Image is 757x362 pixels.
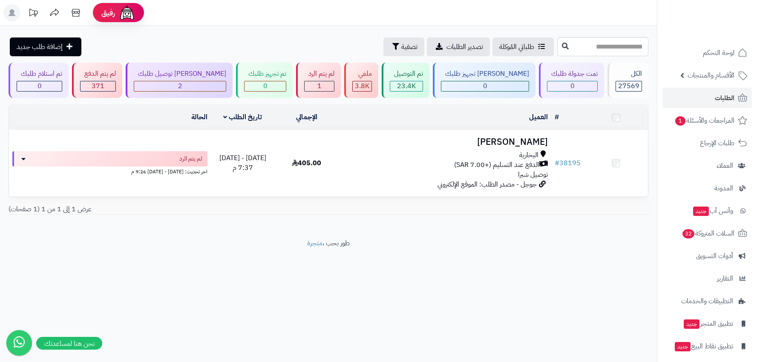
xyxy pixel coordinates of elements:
div: 23366 [390,81,423,91]
div: 0 [17,81,62,91]
div: 0 [441,81,529,91]
img: ai-face.png [118,4,135,21]
a: العميل [529,112,548,122]
span: السلات المتروكة [682,227,734,239]
span: 0 [37,81,42,91]
a: الحالة [191,112,207,122]
span: التطبيقات والخدمات [681,295,733,307]
a: ملغي 3.8K [343,63,380,98]
a: المدونة [662,178,752,198]
div: الكل [616,69,642,79]
span: جوجل - مصدر الطلب: الموقع الإلكتروني [438,179,537,190]
span: [DATE] - [DATE] 7:37 م [219,153,266,173]
a: الكل27569 [606,63,650,98]
span: تطبيق نقاط البيع [674,340,733,352]
span: طلبات الإرجاع [700,137,734,149]
a: طلباتي المُوكلة [492,37,554,56]
span: جديد [675,342,691,351]
span: تصدير الطلبات [446,42,483,52]
a: العملاء [662,155,752,176]
span: التقارير [717,273,733,284]
a: طلبات الإرجاع [662,133,752,153]
span: إضافة طلب جديد [17,42,63,52]
div: [PERSON_NAME] توصيل طلبك [134,69,226,79]
span: الأقسام والمنتجات [688,69,734,81]
a: تطبيق نقاط البيعجديد [662,336,752,356]
a: تمت جدولة طلبك 0 [537,63,606,98]
a: # [555,112,559,122]
div: 0 [547,81,597,91]
span: 32 [682,229,694,238]
span: تطبيق المتجر [683,318,733,330]
span: المراجعات والأسئلة [674,115,734,126]
div: 0 [245,81,286,91]
span: 1 [675,116,685,126]
a: تم التوصيل 23.4K [380,63,431,98]
a: أدوات التسويق [662,246,752,266]
a: [PERSON_NAME] تجهيز طلبك 0 [431,63,537,98]
a: التقارير [662,268,752,289]
a: لم يتم الدفع 371 [70,63,124,98]
div: لم يتم الدفع [80,69,116,79]
img: logo-2.png [699,24,749,42]
span: 27569 [618,81,639,91]
a: المراجعات والأسئلة1 [662,110,752,131]
span: جديد [684,319,699,329]
span: 3.8K [355,81,369,91]
a: الطلبات [662,88,752,108]
div: لم يتم الرد [304,69,334,79]
div: تم استلام طلبك [17,69,62,79]
h3: [PERSON_NAME] [342,137,548,147]
button: تصفية [383,37,424,56]
a: إضافة طلب جديد [10,37,81,56]
span: المدونة [714,182,733,194]
span: وآتس آب [692,205,733,217]
span: لم يتم الرد [179,155,202,163]
span: 2 [178,81,182,91]
span: # [555,158,559,168]
div: تمت جدولة طلبك [547,69,598,79]
a: التطبيقات والخدمات [662,291,752,311]
span: جديد [693,207,709,216]
span: 1 [317,81,322,91]
a: #38195 [555,158,581,168]
a: وآتس آبجديد [662,201,752,221]
a: الإجمالي [296,112,317,122]
span: 23.4K [397,81,416,91]
a: تصدير الطلبات [427,37,490,56]
div: اخر تحديث: [DATE] - [DATE] 9:26 م [12,167,207,175]
div: [PERSON_NAME] تجهيز طلبك [441,69,529,79]
a: تم استلام طلبك 0 [7,63,70,98]
span: توصيل شبرا [518,170,548,180]
a: لم يتم الرد 1 [294,63,343,98]
div: ملغي [352,69,372,79]
span: رفيق [101,8,115,18]
div: 3829 [353,81,371,91]
div: تم التوصيل [390,69,423,79]
div: 371 [81,81,115,91]
span: أدوات التسويق [696,250,733,262]
span: 0 [570,81,575,91]
div: عرض 1 إلى 1 من 1 (1 صفحات) [2,204,328,214]
a: لوحة التحكم [662,43,752,63]
span: الدفع عند التسليم (+7.00 SAR) [454,160,539,170]
a: تاريخ الطلب [223,112,262,122]
span: تصفية [401,42,417,52]
span: 0 [263,81,268,91]
span: 371 [92,81,104,91]
span: 0 [483,81,487,91]
span: الطلبات [715,92,734,104]
div: 1 [305,81,334,91]
span: البخارية [519,150,538,160]
a: تم تجهيز طلبك 0 [234,63,294,98]
span: لوحة التحكم [703,47,734,59]
a: [PERSON_NAME] توصيل طلبك 2 [124,63,234,98]
a: تطبيق المتجرجديد [662,313,752,334]
div: 2 [134,81,226,91]
div: تم تجهيز طلبك [244,69,286,79]
a: السلات المتروكة32 [662,223,752,244]
span: طلباتي المُوكلة [499,42,534,52]
a: متجرة [307,238,322,248]
span: 405.00 [292,158,321,168]
span: العملاء [717,160,733,172]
